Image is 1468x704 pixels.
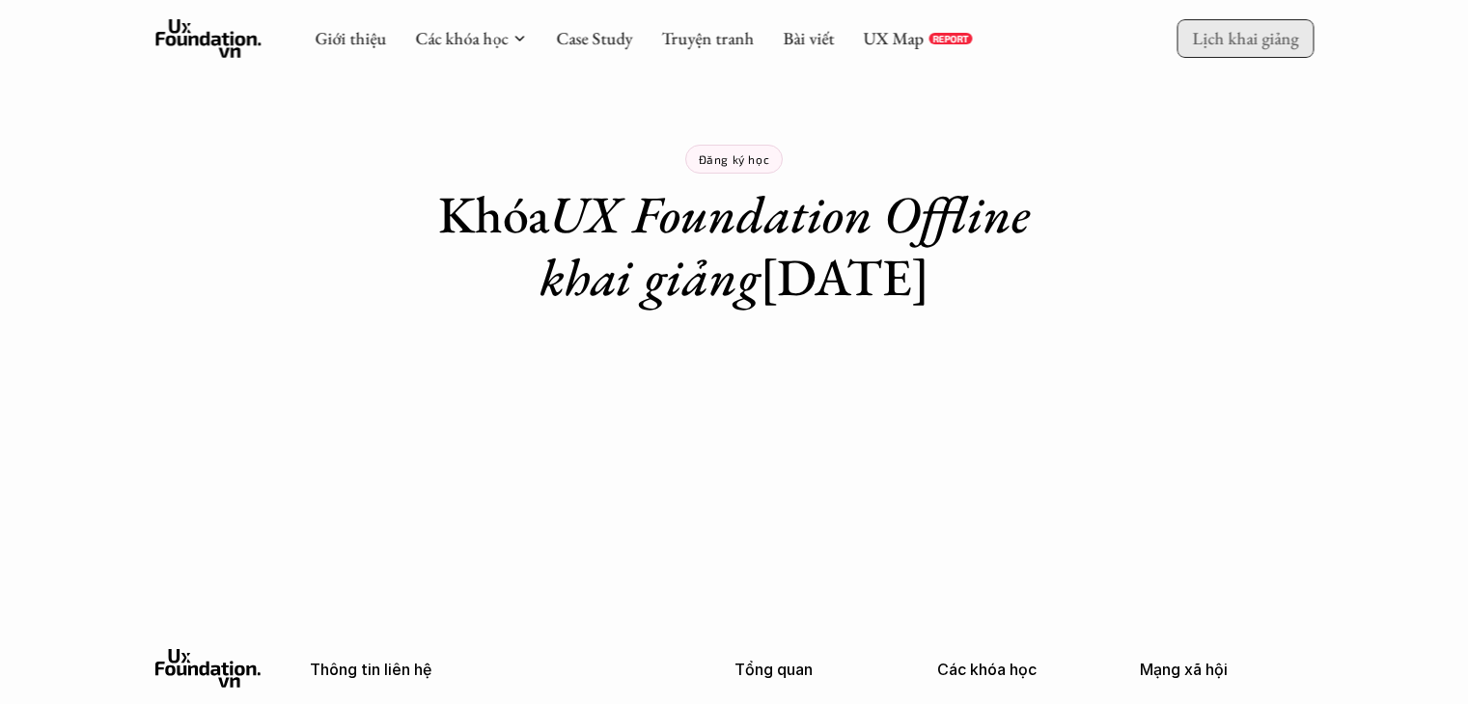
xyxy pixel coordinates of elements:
[315,27,386,49] a: Giới thiệu
[540,180,1042,311] em: UX Foundation Offline khai giảng
[1140,661,1314,679] p: Mạng xã hội
[310,661,686,679] p: Thông tin liên hệ
[928,33,972,44] a: REPORT
[734,661,908,679] p: Tổng quan
[397,183,1072,309] h1: Khóa [DATE]
[348,347,1121,492] iframe: Tally form
[1192,27,1298,49] p: Lịch khai giảng
[932,33,968,44] p: REPORT
[415,27,508,49] a: Các khóa học
[556,27,632,49] a: Case Study
[699,152,770,166] p: Đăng ký học
[863,27,924,49] a: UX Map
[1177,19,1314,57] a: Lịch khai giảng
[783,27,834,49] a: Bài viết
[661,27,754,49] a: Truyện tranh
[937,661,1111,679] p: Các khóa học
